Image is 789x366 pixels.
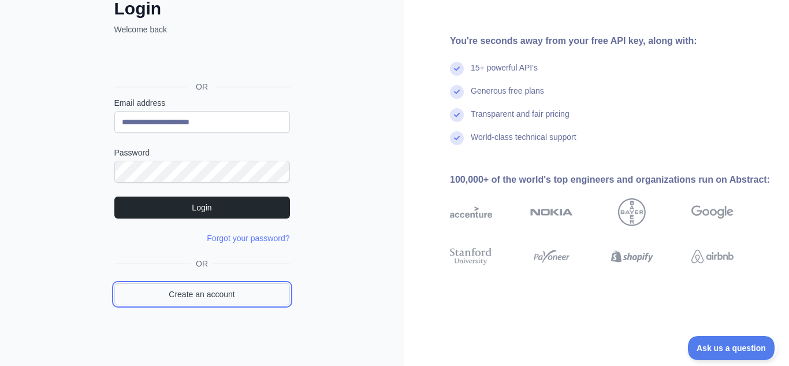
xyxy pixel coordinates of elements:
img: stanford university [450,246,492,267]
img: check mark [450,85,464,99]
img: bayer [618,198,646,226]
img: airbnb [691,246,734,267]
span: OR [191,258,213,269]
a: Forgot your password? [207,234,289,243]
p: Welcome back [114,24,290,35]
img: check mark [450,62,464,76]
div: Generous free plans [471,85,544,108]
div: World-class technical support [471,131,576,154]
label: Password [114,147,290,158]
iframe: Bouton "Se connecter avec Google" [109,48,293,73]
div: 15+ powerful API's [471,62,538,85]
label: Email address [114,97,290,109]
div: You're seconds away from your free API key, along with: [450,34,771,48]
a: Create an account [114,283,290,305]
img: accenture [450,198,492,226]
iframe: Toggle Customer Support [688,336,777,360]
img: check mark [450,131,464,145]
img: shopify [611,246,653,267]
img: nokia [530,198,572,226]
div: 100,000+ of the world's top engineers and organizations run on Abstract: [450,173,771,187]
div: Transparent and fair pricing [471,108,570,131]
img: check mark [450,108,464,122]
span: OR [187,81,217,93]
img: google [691,198,734,226]
button: Login [114,197,290,219]
img: payoneer [530,246,572,267]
